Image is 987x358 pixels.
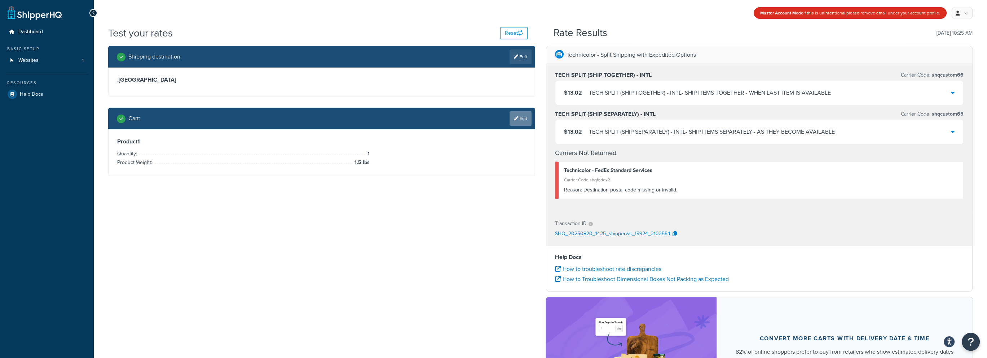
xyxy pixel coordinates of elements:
div: 82% of online shoppers prefer to buy from retailers who show estimated delivery dates [736,348,953,356]
h2: Shipping destination : [128,53,182,60]
span: 1.5 lbs [353,158,370,167]
a: How to Troubleshoot Dimensional Boxes Not Packing as Expected [555,275,729,283]
span: $13.02 [564,89,582,97]
a: Dashboard [5,25,88,39]
h3: TECH SPLIT (SHIP SEPARATELY) - INTL [555,111,656,118]
div: TECH SPLIT (SHIP SEPARATELY) - INTL - SHIP ITEMS SEPARATELY - AS THEY BECOME AVAILABLE [589,127,835,137]
span: Dashboard [18,29,43,35]
span: shqcustom66 [930,71,964,79]
span: Help Docs [20,91,43,98]
div: Convert more carts with delivery date & time [759,335,929,342]
p: SHQ_20250820_1425_shipperws_19924_2103554 [555,229,670,240]
div: If this is unintentional please remove email under your account profile. [754,7,947,19]
div: Resources [5,80,88,86]
h1: Test your rates [108,26,173,40]
p: [DATE] 10:25 AM [937,28,973,38]
p: Technicolor - Split Shipping with Expedited Options [567,50,696,60]
h3: , [GEOGRAPHIC_DATA] [117,76,526,83]
li: Websites [5,54,88,67]
div: Carrier Code: shqfedex2 [564,175,958,185]
a: Edit [510,111,532,126]
a: Websites1 [5,54,88,67]
p: Transaction ID [555,219,587,229]
a: Help Docs [5,88,88,101]
p: Carrier Code: [901,70,964,80]
span: 1 [366,150,370,158]
h3: Product 1 [117,138,526,145]
h2: Cart : [128,115,140,122]
div: Technicolor - FedEx Standard Services [564,165,958,176]
div: TECH SPLIT (SHIP TOGETHER) - INTL - SHIP ITEMS TOGETHER - WHEN LAST ITEM IS AVAILABLE [589,88,831,98]
span: Reason: [564,186,582,194]
div: Basic Setup [5,46,88,52]
a: Edit [510,49,532,64]
span: Product Weight: [117,159,154,166]
h2: Rate Results [553,27,607,39]
h4: Help Docs [555,253,964,262]
p: Carrier Code: [901,109,964,119]
span: shqcustom65 [930,110,964,118]
h4: Carriers Not Returned [555,148,964,158]
span: Websites [18,57,39,64]
h3: TECH SPLIT (SHIP TOGETHER) - INTL [555,72,652,79]
span: $13.02 [564,128,582,136]
div: Destination postal code missing or invalid. [564,185,958,195]
button: Open Resource Center [962,333,980,351]
span: Quantity: [117,150,139,158]
span: 1 [82,57,84,64]
strong: Master Account Mode [760,10,803,16]
button: Reset [500,27,528,39]
a: How to troubleshoot rate discrepancies [555,265,661,273]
